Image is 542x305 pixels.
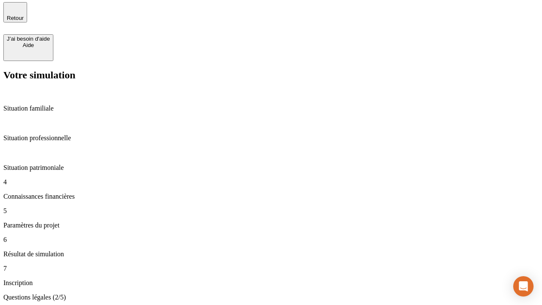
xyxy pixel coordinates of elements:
button: Retour [3,2,27,22]
p: Questions légales (2/5) [3,294,539,301]
p: 7 [3,265,539,272]
p: Situation familiale [3,105,539,112]
p: 6 [3,236,539,244]
span: Retour [7,15,24,21]
p: Inscription [3,279,539,287]
button: J’ai besoin d'aideAide [3,34,53,61]
p: Résultat de simulation [3,250,539,258]
div: Open Intercom Messenger [513,276,534,297]
p: 4 [3,178,539,186]
p: Paramètres du projet [3,222,539,229]
p: Situation professionnelle [3,134,539,142]
p: 5 [3,207,539,215]
p: Connaissances financières [3,193,539,200]
div: J’ai besoin d'aide [7,36,50,42]
h2: Votre simulation [3,69,539,81]
div: Aide [7,42,50,48]
p: Situation patrimoniale [3,164,539,172]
